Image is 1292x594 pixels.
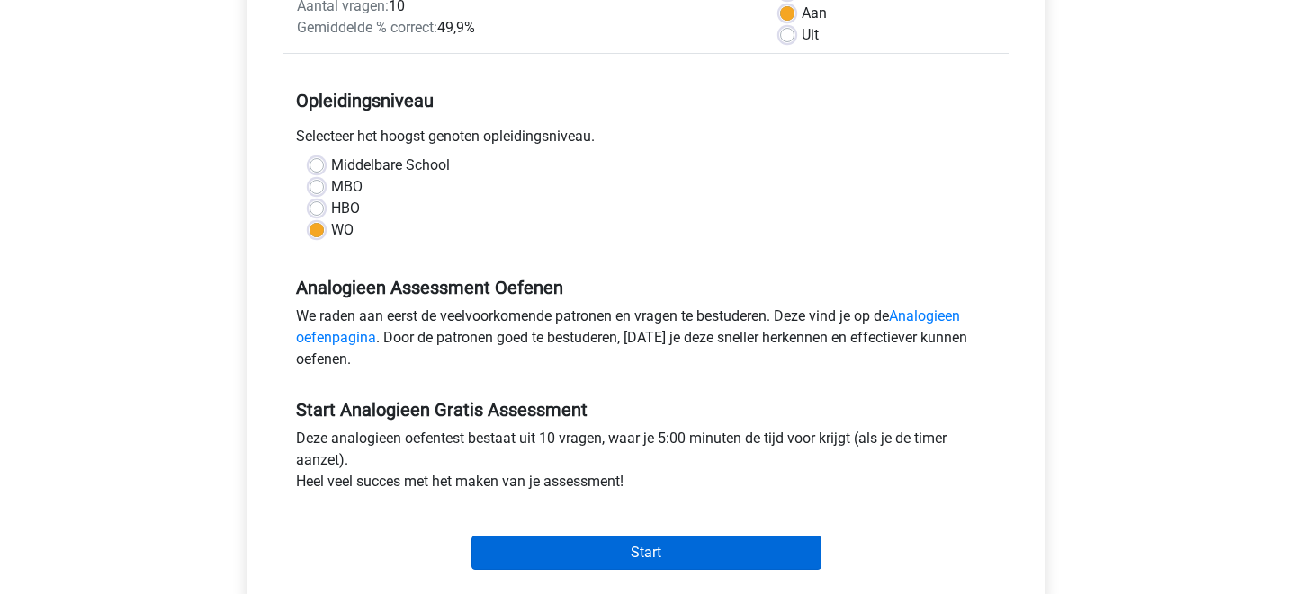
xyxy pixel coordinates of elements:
[297,19,437,36] span: Gemiddelde % correct:
[802,24,819,46] label: Uit
[331,155,450,176] label: Middelbare School
[471,536,821,570] input: Start
[283,428,1009,500] div: Deze analogieen oefentest bestaat uit 10 vragen, waar je 5:00 minuten de tijd voor krijgt (als je...
[283,126,1009,155] div: Selecteer het hoogst genoten opleidingsniveau.
[296,399,996,421] h5: Start Analogieen Gratis Assessment
[283,17,767,39] div: 49,9%
[296,83,996,119] h5: Opleidingsniveau
[296,277,996,298] h5: Analogieen Assessment Oefenen
[283,306,1009,377] div: We raden aan eerst de veelvoorkomende patronen en vragen te bestuderen. Deze vind je op de . Door...
[802,3,827,24] label: Aan
[331,176,363,198] label: MBO
[331,198,360,219] label: HBO
[331,219,354,241] label: WO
